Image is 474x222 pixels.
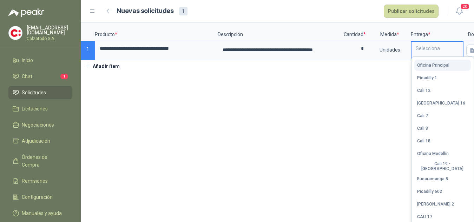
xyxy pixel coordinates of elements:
[8,54,72,67] a: Inicio
[8,70,72,83] a: Chat1
[22,137,50,145] span: Adjudicación
[8,134,72,148] a: Adjudicación
[414,85,471,96] button: Cali 12
[8,174,72,188] a: Remisiones
[414,123,471,134] button: Cali 8
[27,25,72,35] p: [EMAIL_ADDRESS][DOMAIN_NAME]
[411,22,463,41] p: Entrega
[8,150,72,171] a: Órdenes de Compra
[414,173,471,184] button: Bucaramanga 8
[384,5,439,18] button: Publicar solicitudes
[417,88,430,93] div: Cali 12
[22,209,62,217] span: Manuales y ayuda
[81,60,124,72] button: Añadir ítem
[414,72,471,83] button: Picadilly 1
[9,26,22,40] img: Company Logo
[414,161,471,172] button: Cali 19 - [GEOGRAPHIC_DATA]
[27,36,72,41] p: Calzatodo S.A.
[22,56,33,64] span: Inicio
[417,214,432,219] div: CALI 17
[8,86,72,99] a: Solicitudes
[22,177,48,185] span: Remisiones
[117,6,174,16] h2: Nuevas solicitudes
[341,22,369,41] p: Cantidad
[8,102,72,115] a: Licitaciones
[414,199,471,210] button: [PERSON_NAME] 2
[417,101,465,106] div: [GEOGRAPHIC_DATA] 16
[412,42,463,55] div: Selecciona
[369,42,410,58] div: Unidades
[218,22,341,41] p: Descripción
[22,73,32,80] span: Chat
[417,139,430,143] div: Cali 18
[417,189,442,194] div: Picadilly 602
[22,153,66,169] span: Órdenes de Compra
[414,135,471,147] button: Cali 18
[417,202,454,207] div: [PERSON_NAME] 2
[22,193,53,201] span: Configuración
[414,110,471,121] button: Cali 7
[417,126,428,131] div: Cali 8
[8,8,44,17] img: Logo peakr
[95,22,218,41] p: Producto
[414,186,471,197] button: Picadilly 602
[417,161,468,171] div: Cali 19 - [GEOGRAPHIC_DATA]
[453,5,466,18] button: 20
[22,105,48,113] span: Licitaciones
[417,151,449,156] div: Oficina Medellín
[22,89,46,96] span: Solicitudes
[81,41,95,60] p: 1
[8,190,72,204] a: Configuración
[179,7,187,15] div: 1
[417,113,428,118] div: Cali 7
[8,207,72,220] a: Manuales y ayuda
[414,60,471,71] button: Oficina Principal
[414,148,471,159] button: Oficina Medellín
[460,3,470,10] span: 20
[8,118,72,132] a: Negociaciones
[60,74,68,79] span: 1
[417,176,448,181] div: Bucaramanga 8
[369,22,411,41] p: Medida
[417,63,449,68] div: Oficina Principal
[414,97,471,109] button: [GEOGRAPHIC_DATA] 16
[22,121,54,129] span: Negociaciones
[417,75,437,80] div: Picadilly 1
